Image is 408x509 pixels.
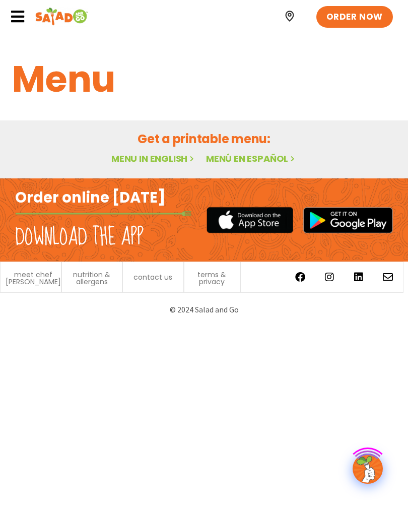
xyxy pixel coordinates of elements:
[12,130,396,148] h2: Get a printable menu:
[67,271,117,285] a: nutrition & allergens
[303,207,393,233] img: google_play
[15,188,166,208] h2: Order online [DATE]
[10,303,398,316] p: © 2024 Salad and Go
[6,271,61,285] a: meet chef [PERSON_NAME]
[111,152,196,165] a: Menu in English
[15,223,144,251] h2: Download the app
[206,152,297,165] a: Menú en español
[326,11,383,23] span: ORDER NOW
[133,274,172,281] a: contact us
[15,211,191,216] img: fork
[316,6,393,28] a: ORDER NOW
[189,271,235,285] a: terms & privacy
[12,52,396,106] h1: Menu
[35,7,88,27] img: Header logo
[207,206,293,234] img: appstore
